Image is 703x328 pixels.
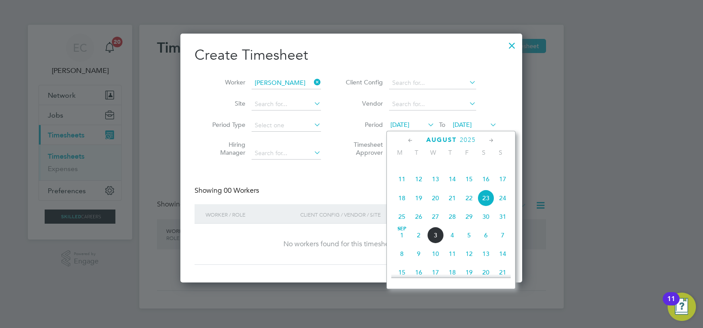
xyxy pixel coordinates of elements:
span: [DATE] [390,121,409,129]
span: 26 [410,208,427,225]
span: 21 [444,190,461,206]
span: 16 [478,171,494,187]
div: Worker / Role [203,204,298,225]
span: T [442,149,458,156]
span: 11 [394,171,410,187]
input: Search for... [389,98,476,111]
label: Period [343,121,383,129]
span: W [425,149,442,156]
div: 11 [667,299,675,310]
span: 25 [394,208,410,225]
span: 19 [461,264,478,281]
span: 16 [410,264,427,281]
span: 2 [410,227,427,244]
input: Select one [252,119,321,132]
span: 28 [444,208,461,225]
span: 24 [494,190,511,206]
h2: Create Timesheet [195,46,508,65]
span: 2025 [460,136,476,144]
input: Search for... [252,98,321,111]
span: [DATE] [453,121,472,129]
label: Worker [206,78,245,86]
span: 4 [444,227,461,244]
span: 22 [461,190,478,206]
span: 5 [461,227,478,244]
span: 12 [410,171,427,187]
span: 12 [461,245,478,262]
span: 30 [478,208,494,225]
span: 21 [494,264,511,281]
span: 17 [427,264,444,281]
span: 9 [410,245,427,262]
span: 14 [444,171,461,187]
span: 19 [410,190,427,206]
span: M [391,149,408,156]
span: 20 [427,190,444,206]
input: Search for... [389,77,476,89]
span: 18 [394,190,410,206]
span: 18 [444,264,461,281]
label: Site [206,99,245,107]
span: 23 [478,190,494,206]
span: S [475,149,492,156]
span: August [426,136,457,144]
span: 15 [461,171,478,187]
button: Open Resource Center, 11 new notifications [668,293,696,321]
span: 6 [478,227,494,244]
span: 27 [427,208,444,225]
span: 7 [494,227,511,244]
span: F [458,149,475,156]
label: Period Type [206,121,245,129]
span: 11 [444,245,461,262]
span: 13 [478,245,494,262]
span: S [492,149,509,156]
span: Sep [394,227,410,231]
span: 10 [427,245,444,262]
span: To [436,119,448,130]
input: Search for... [252,147,321,160]
span: 29 [461,208,478,225]
div: Client Config / Vendor / Site [298,204,440,225]
label: Timesheet Approver [343,141,383,156]
span: 00 Workers [224,186,259,195]
input: Search for... [252,77,321,89]
span: 13 [427,171,444,187]
div: Showing [195,186,261,195]
span: 15 [394,264,410,281]
label: Client Config [343,78,383,86]
label: Hiring Manager [206,141,245,156]
span: 31 [494,208,511,225]
div: No workers found for this timesheet period. [203,240,499,249]
span: 1 [394,227,410,244]
label: Vendor [343,99,383,107]
span: 20 [478,264,494,281]
span: T [408,149,425,156]
span: 3 [427,227,444,244]
span: 8 [394,245,410,262]
span: 17 [494,171,511,187]
span: 14 [494,245,511,262]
